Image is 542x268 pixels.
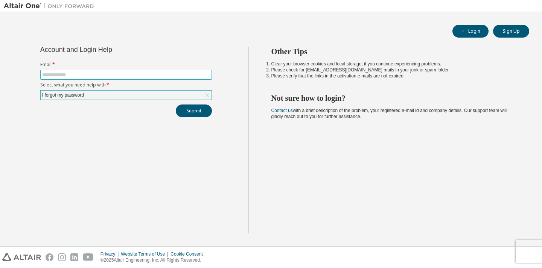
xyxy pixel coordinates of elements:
[100,251,121,257] div: Privacy
[171,251,207,257] div: Cookie Consent
[176,104,212,117] button: Submit
[41,91,212,100] div: I forgot my password
[46,253,53,261] img: facebook.svg
[121,251,171,257] div: Website Terms of Use
[100,257,207,263] p: © 2025 Altair Engineering, Inc. All Rights Reserved.
[452,25,489,38] button: Login
[58,253,66,261] img: instagram.svg
[271,67,516,73] li: Please check for [EMAIL_ADDRESS][DOMAIN_NAME] mails in your junk or spam folder.
[271,93,516,103] h2: Not sure how to login?
[40,47,178,53] div: Account and Login Help
[271,73,516,79] li: Please verify that the links in the activation e-mails are not expired.
[271,61,516,67] li: Clear your browser cookies and local storage, if you continue experiencing problems.
[271,108,507,119] span: with a brief description of the problem, your registered e-mail id and company details. Our suppo...
[40,82,212,88] label: Select what you need help with
[41,91,85,99] div: I forgot my password
[40,62,212,68] label: Email
[70,253,78,261] img: linkedin.svg
[2,253,41,261] img: altair_logo.svg
[271,108,293,113] a: Contact us
[4,2,98,10] img: Altair One
[83,253,94,261] img: youtube.svg
[493,25,529,38] button: Sign Up
[271,47,516,56] h2: Other Tips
